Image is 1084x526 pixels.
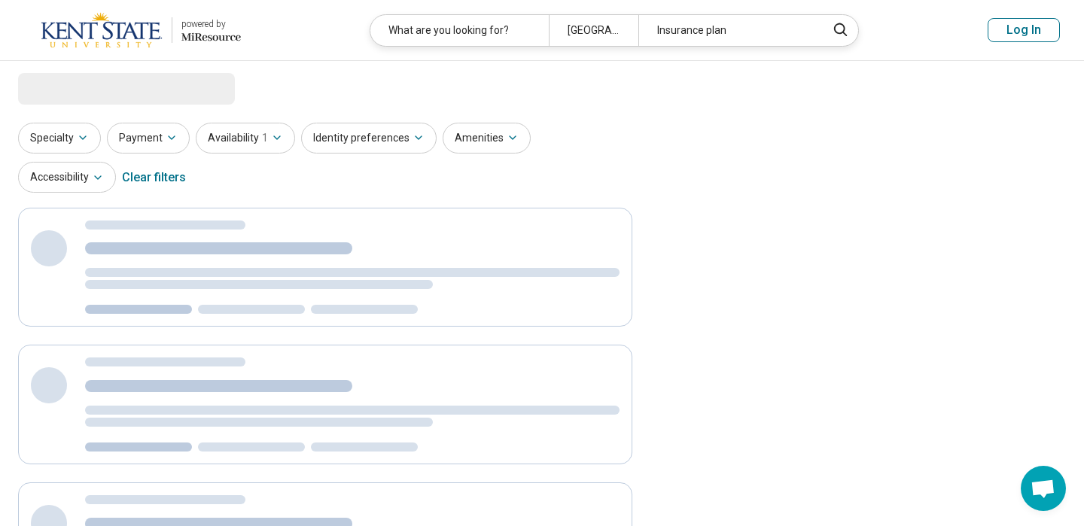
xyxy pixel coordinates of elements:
button: Accessibility [18,162,116,193]
span: Loading... [18,73,145,103]
div: Open chat [1021,466,1066,511]
button: Log In [988,18,1060,42]
div: powered by [181,17,241,31]
button: Identity preferences [301,123,437,154]
button: Payment [107,123,190,154]
button: Amenities [443,123,531,154]
img: Kent State University [41,12,163,48]
div: [GEOGRAPHIC_DATA] [549,15,638,46]
div: Clear filters [122,160,186,196]
div: Insurance plan [638,15,817,46]
span: 1 [262,130,268,146]
button: Availability1 [196,123,295,154]
a: Kent State Universitypowered by [24,12,241,48]
button: Specialty [18,123,101,154]
div: What are you looking for? [370,15,549,46]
